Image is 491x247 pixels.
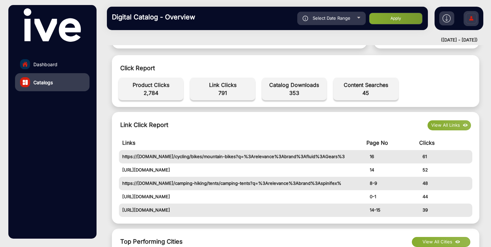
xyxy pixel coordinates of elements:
[100,37,478,43] div: ([DATE] - [DATE])
[419,177,472,190] td: 48
[24,8,80,42] img: vmg-logo
[419,135,472,150] td: Clicks
[119,150,366,163] td: https://[DOMAIN_NAME]/cycling/bikes/mountain-bikes?q=%3Arelevance%3Abrand%3Afluid%3AGears%3
[419,150,472,163] td: 61
[265,89,323,97] span: 353
[33,79,53,86] span: Catalogs
[366,204,420,217] td: 14-15
[337,81,395,89] span: Content Searches
[303,16,308,21] img: icon
[120,64,471,73] div: Click Report
[464,8,478,31] img: Sign%20Up.svg
[443,14,451,22] img: h2download.svg
[412,237,470,247] button: View All Cities
[265,81,323,89] span: Catalog Downloads
[366,190,420,204] td: 0-1
[366,163,420,177] td: 14
[313,15,350,21] span: Select Date Range
[23,80,28,85] img: catalog
[112,13,205,21] h3: Digital Catalog - Overview
[22,61,28,67] img: home
[419,204,472,217] td: 39
[119,204,366,217] td: [URL][DOMAIN_NAME]
[119,135,366,150] td: Links
[428,120,471,130] button: View All Links
[419,163,472,177] td: 52
[120,238,183,245] span: Top Performing Cities
[366,135,420,150] td: Page No
[119,177,366,190] td: https://[DOMAIN_NAME]/camping-hiking/tents/camping-tents?q=%3Arelevance%3Abrand%3Aspinifex%
[366,177,420,190] td: 8-9
[120,120,168,130] div: Link Click Report
[15,55,90,73] a: Dashboard
[122,89,180,97] span: 2,784
[419,190,472,204] td: 44
[119,190,366,204] td: [URL][DOMAIN_NAME]
[193,89,252,97] span: 791
[366,150,420,163] td: 16
[33,61,57,68] span: Dashboard
[369,13,423,24] button: Apply
[193,81,252,89] span: Link Clicks
[15,73,90,91] a: Catalogs
[115,74,476,104] div: event-details-1
[122,81,180,89] span: Product Clicks
[337,89,395,97] span: 45
[119,163,366,177] td: [URL][DOMAIN_NAME]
